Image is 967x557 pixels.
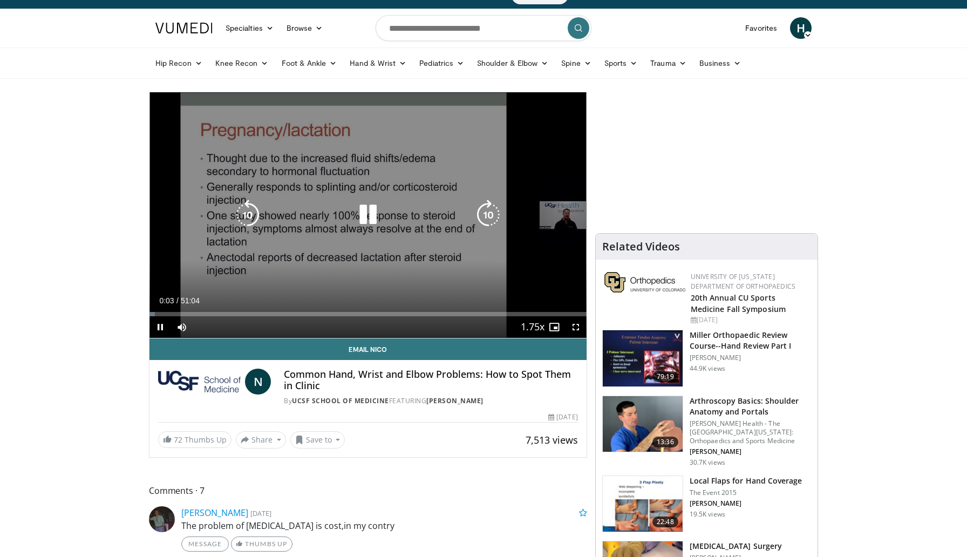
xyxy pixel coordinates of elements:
button: Save to [290,431,345,449]
p: 19.5K views [690,510,725,519]
a: Spine [555,52,597,74]
a: Knee Recon [209,52,275,74]
span: 72 [174,434,182,445]
p: [PERSON_NAME] [690,499,802,508]
div: [DATE] [691,315,809,325]
p: [PERSON_NAME] [690,447,811,456]
p: 44.9K views [690,364,725,373]
div: Progress Bar [149,312,587,316]
a: University of [US_STATE] Department of Orthopaedics [691,272,795,291]
span: 0:03 [159,296,174,305]
h4: Common Hand, Wrist and Elbow Problems: How to Spot Them in Clinic [284,369,577,392]
img: 9534a039-0eaa-4167-96cf-d5be049a70d8.150x105_q85_crop-smart_upscale.jpg [603,396,683,452]
a: N [245,369,271,395]
a: Hand & Wrist [343,52,413,74]
p: [PERSON_NAME] [690,354,811,362]
div: By FEATURING [284,396,577,406]
h3: Miller Orthopaedic Review Course--Hand Review Part I [690,330,811,351]
a: [PERSON_NAME] [426,396,483,405]
input: Search topics, interventions [376,15,591,41]
span: 22:48 [652,517,678,527]
a: H [790,17,812,39]
a: Pediatrics [413,52,471,74]
iframe: Advertisement [625,92,787,227]
a: Foot & Ankle [275,52,344,74]
button: Fullscreen [565,316,587,338]
a: Business [693,52,748,74]
a: UCSF School of Medicine [292,396,389,405]
a: Favorites [739,17,784,39]
img: VuMedi Logo [155,23,213,33]
a: Email Nico [149,338,587,360]
a: 13:36 Arthroscopy Basics: Shoulder Anatomy and Portals [PERSON_NAME] Health - The [GEOGRAPHIC_DAT... [602,396,811,467]
a: 22:48 Local Flaps for Hand Coverage The Event 2015 [PERSON_NAME] 19.5K views [602,476,811,533]
span: 7,513 views [526,433,578,446]
a: Message [181,536,229,552]
p: 30.7K views [690,458,725,467]
a: Trauma [644,52,693,74]
a: Shoulder & Elbow [471,52,555,74]
button: Playback Rate [522,316,543,338]
button: Pause [149,316,171,338]
div: [DATE] [548,412,577,422]
p: [PERSON_NAME] Health - The [GEOGRAPHIC_DATA][US_STATE]: Orthopaedics and Sports Medicine [690,419,811,445]
img: 355603a8-37da-49b6-856f-e00d7e9307d3.png.150x105_q85_autocrop_double_scale_upscale_version-0.2.png [604,272,685,293]
h4: Related Videos [602,240,680,253]
small: [DATE] [250,508,271,518]
span: 13:36 [652,437,678,447]
button: Share [236,431,286,449]
button: Mute [171,316,193,338]
a: Sports [598,52,644,74]
img: b6f583b7-1888-44fa-9956-ce612c416478.150x105_q85_crop-smart_upscale.jpg [603,476,683,532]
a: 20th Annual CU Sports Medicine Fall Symposium [691,293,786,314]
a: 72 Thumbs Up [158,431,231,448]
a: [PERSON_NAME] [181,507,248,519]
img: Avatar [149,506,175,532]
button: Enable picture-in-picture mode [543,316,565,338]
a: Specialties [219,17,280,39]
img: miller_1.png.150x105_q85_crop-smart_upscale.jpg [603,330,683,386]
span: / [176,296,179,305]
video-js: Video Player [149,92,587,338]
span: 79:19 [652,371,678,382]
p: The Event 2015 [690,488,802,497]
a: Hip Recon [149,52,209,74]
p: The problem of [MEDICAL_DATA] is cost,in my contry [181,519,587,532]
a: Thumbs Up [231,536,292,552]
a: 79:19 Miller Orthopaedic Review Course--Hand Review Part I [PERSON_NAME] 44.9K views [602,330,811,387]
img: UCSF School of Medicine [158,369,241,395]
span: Comments 7 [149,484,587,498]
h3: Arthroscopy Basics: Shoulder Anatomy and Portals [690,396,811,417]
span: 51:04 [181,296,200,305]
h3: [MEDICAL_DATA] Surgery [690,541,782,552]
a: Browse [280,17,330,39]
h3: Local Flaps for Hand Coverage [690,476,802,486]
